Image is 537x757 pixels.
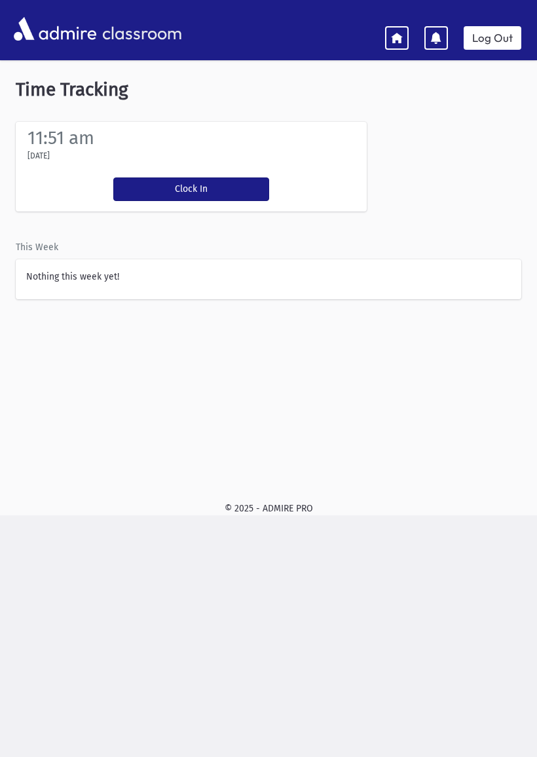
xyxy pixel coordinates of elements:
[28,127,94,149] label: 11:51 am
[16,240,58,254] label: This Week
[464,26,521,50] a: Log Out
[113,177,269,201] button: Clock In
[26,270,119,284] label: Nothing this week yet!
[100,12,182,46] span: classroom
[28,150,50,162] label: [DATE]
[10,502,527,515] div: © 2025 - ADMIRE PRO
[10,14,100,44] img: AdmirePro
